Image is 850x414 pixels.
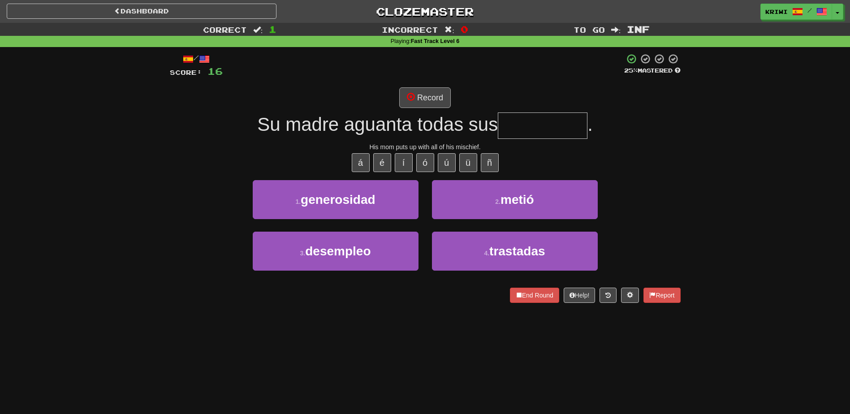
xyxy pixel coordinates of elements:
span: metió [501,193,534,207]
button: End Round [510,288,559,303]
span: desempleo [305,244,371,258]
a: Clozemaster [290,4,560,19]
button: Round history (alt+y) [600,288,617,303]
div: His mom puts up with all of his mischief. [170,142,681,151]
button: Report [643,288,680,303]
span: 16 [207,65,223,77]
span: : [444,26,454,34]
span: Incorrect [382,25,438,34]
button: í [395,153,413,172]
button: Record [399,87,451,108]
span: 1 [269,24,276,34]
span: To go [574,25,605,34]
a: kriwi / [760,4,832,20]
button: é [373,153,391,172]
button: ñ [481,153,499,172]
span: 25 % [624,67,638,74]
span: Inf [627,24,650,34]
button: Help! [564,288,595,303]
span: trastadas [489,244,545,258]
button: 2.metió [432,180,598,219]
button: 3.desempleo [253,232,419,271]
small: 4 . [484,250,489,257]
button: ó [416,153,434,172]
button: ü [459,153,477,172]
span: 0 [461,24,468,34]
span: Correct [203,25,247,34]
span: kriwi [765,8,788,16]
span: . [587,114,593,135]
span: generosidad [301,193,375,207]
button: 4.trastadas [432,232,598,271]
a: Dashboard [7,4,276,19]
span: : [253,26,263,34]
small: 1 . [295,198,301,205]
span: Su madre aguanta todas sus [257,114,498,135]
div: / [170,53,223,65]
span: : [611,26,621,34]
div: Mastered [624,67,681,75]
strong: Fast Track Level 6 [411,38,460,44]
span: Score: [170,69,202,76]
small: 2 . [495,198,501,205]
button: ú [438,153,456,172]
span: / [807,7,812,13]
small: 3 . [300,250,306,257]
button: 1.generosidad [253,180,419,219]
button: á [352,153,370,172]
